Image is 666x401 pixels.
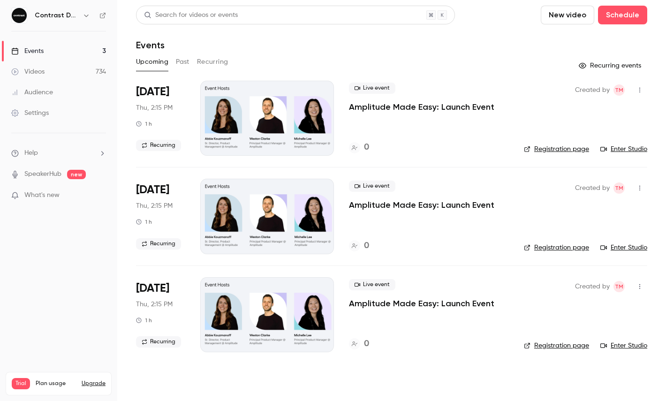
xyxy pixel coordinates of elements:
a: Registration page [524,144,589,154]
span: Live event [349,181,395,192]
button: New video [541,6,594,24]
div: Settings [11,108,49,118]
span: Trial [12,378,30,389]
img: Contrast Demos [12,8,27,23]
a: Amplitude Made Easy: Launch Event [349,199,494,211]
li: help-dropdown-opener [11,148,106,158]
span: Tim Minton [613,182,625,194]
span: Created by [575,182,610,194]
a: Registration page [524,243,589,252]
span: Help [24,148,38,158]
span: Thu, 2:15 PM [136,201,173,211]
button: Upcoming [136,54,168,69]
button: Recurring [197,54,228,69]
span: Created by [575,84,610,96]
span: Plan usage [36,380,76,387]
span: Recurring [136,336,181,348]
div: Audience [11,88,53,97]
div: Oct 9 Thu, 1:15 PM (Europe/London) [136,81,185,156]
span: [DATE] [136,281,169,296]
div: 1 h [136,317,152,324]
h6: Contrast Demos [35,11,79,20]
h4: 0 [364,240,369,252]
span: [DATE] [136,84,169,99]
span: Created by [575,281,610,292]
span: TM [615,182,623,194]
div: Oct 23 Thu, 1:15 PM (Europe/London) [136,277,185,352]
span: Tim Minton [613,281,625,292]
a: Registration page [524,341,589,350]
span: Thu, 2:15 PM [136,103,173,113]
a: 0 [349,141,369,154]
span: TM [615,84,623,96]
span: Thu, 2:15 PM [136,300,173,309]
span: Recurring [136,238,181,250]
span: new [67,170,86,179]
div: Oct 16 Thu, 1:15 PM (Europe/London) [136,179,185,254]
button: Past [176,54,189,69]
span: [DATE] [136,182,169,197]
a: Amplitude Made Easy: Launch Event [349,298,494,309]
h1: Events [136,39,165,51]
a: Enter Studio [600,243,647,252]
a: Amplitude Made Easy: Launch Event [349,101,494,113]
span: Live event [349,279,395,290]
span: TM [615,281,623,292]
button: Schedule [598,6,647,24]
span: Tim Minton [613,84,625,96]
div: Events [11,46,44,56]
span: What's new [24,190,60,200]
button: Recurring events [575,58,647,73]
button: Upgrade [82,380,106,387]
div: 1 h [136,120,152,128]
div: 1 h [136,218,152,226]
div: Videos [11,67,45,76]
a: 0 [349,338,369,350]
a: SpeakerHub [24,169,61,179]
a: Enter Studio [600,144,647,154]
a: 0 [349,240,369,252]
span: Live event [349,83,395,94]
a: Enter Studio [600,341,647,350]
h4: 0 [364,338,369,350]
h4: 0 [364,141,369,154]
span: Recurring [136,140,181,151]
div: Search for videos or events [144,10,238,20]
